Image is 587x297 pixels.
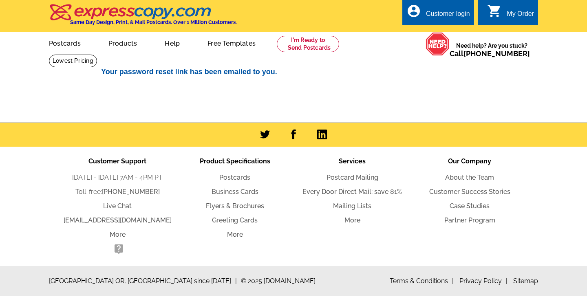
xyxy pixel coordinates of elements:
h2: Your password reset link has been emailed to you. [101,68,492,77]
a: Same Day Design, Print, & Mail Postcards. Over 1 Million Customers. [49,10,237,25]
i: account_circle [406,4,421,18]
span: Product Specifications [200,157,270,165]
a: Postcard Mailing [327,174,378,181]
a: Postcards [36,33,94,52]
span: [GEOGRAPHIC_DATA] OR, [GEOGRAPHIC_DATA] since [DATE] [49,276,237,286]
a: Flyers & Brochures [206,202,264,210]
div: Customer login [426,10,470,22]
a: More [227,231,243,238]
img: help [426,32,450,56]
li: [DATE] - [DATE] 7AM - 4PM PT [59,173,176,183]
a: Business Cards [212,188,258,196]
a: [PHONE_NUMBER] [463,49,530,58]
a: Mailing Lists [333,202,371,210]
a: shopping_cart My Order [487,9,534,19]
a: Every Door Direct Mail: save 81% [302,188,402,196]
a: Help [152,33,193,52]
a: Products [95,33,150,52]
a: Greeting Cards [212,216,258,224]
a: More [344,216,360,224]
i: shopping_cart [487,4,502,18]
a: [PHONE_NUMBER] [102,188,160,196]
span: Need help? Are you stuck? [450,42,534,58]
span: Call [450,49,530,58]
h4: Same Day Design, Print, & Mail Postcards. Over 1 Million Customers. [70,19,237,25]
a: More [110,231,126,238]
span: Services [339,157,366,165]
a: Live Chat [103,202,132,210]
iframe: LiveChat chat widget [424,108,587,297]
a: account_circle Customer login [406,9,470,19]
span: Customer Support [88,157,146,165]
span: © 2025 [DOMAIN_NAME] [241,276,316,286]
a: Postcards [219,174,250,181]
li: Toll-free: [59,187,176,197]
a: Terms & Conditions [390,277,454,285]
a: Free Templates [194,33,269,52]
a: [EMAIL_ADDRESS][DOMAIN_NAME] [64,216,172,224]
div: My Order [507,10,534,22]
